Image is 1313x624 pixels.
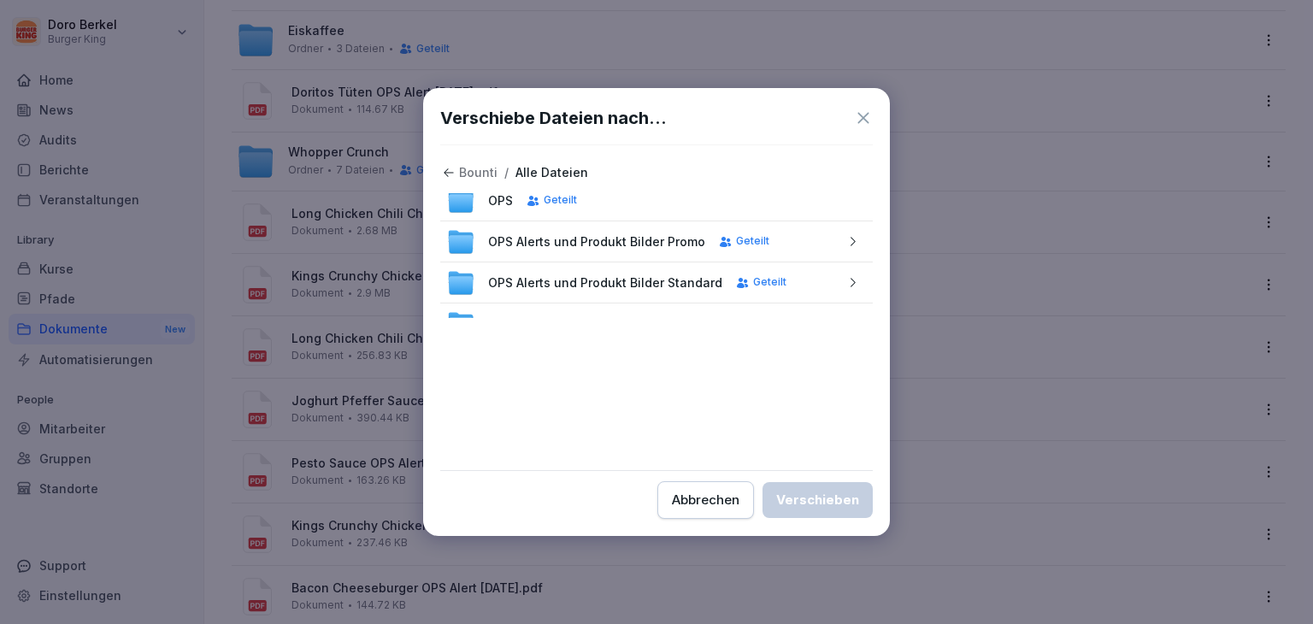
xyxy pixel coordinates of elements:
[488,233,705,250] span: OPS Alerts und Produkt Bilder Promo
[440,221,873,262] div: OPS Alerts und Produkt Bilder PromoGeteilt
[672,491,739,509] div: Abbrechen
[736,235,769,247] span: Geteilt
[488,191,513,209] span: OPS
[603,317,636,329] span: Geteilt
[440,105,667,131] h1: Verschiebe Dateien nach…
[515,166,588,180] p: Alle Dateien
[488,274,722,291] span: OPS Alerts und Produkt Bilder Standard
[459,166,498,180] p: Bounti
[440,262,873,303] div: OPS Alerts und Produkt Bilder StandardGeteilt
[776,491,859,509] div: Verschieben
[762,482,873,518] button: Verschieben
[504,166,509,180] p: /
[440,180,873,221] div: OPSGeteilt
[657,481,754,519] button: Abbrechen
[440,303,873,344] div: Produkt BilderGeteilt
[488,315,572,333] span: Produkt Bilder
[544,194,577,206] span: Geteilt
[753,276,786,288] span: Geteilt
